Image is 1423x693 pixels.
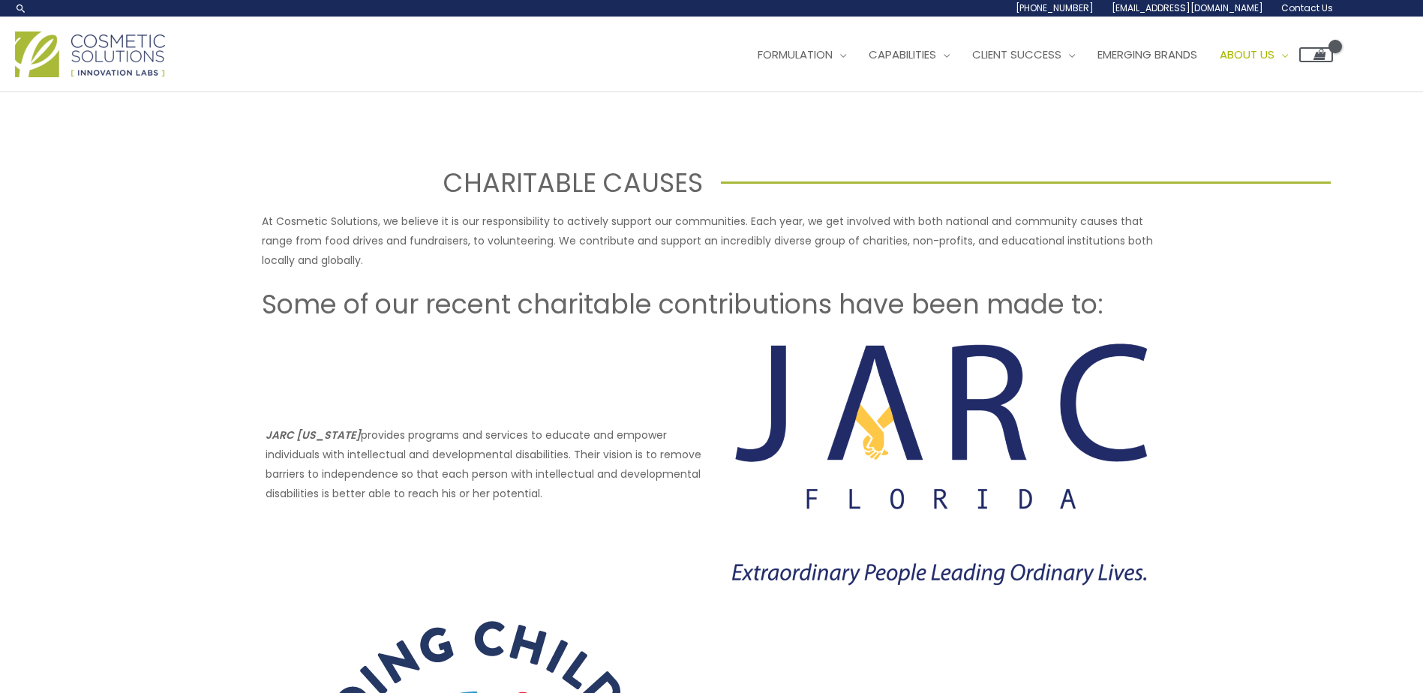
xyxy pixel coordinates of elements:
a: Capabilities [857,32,961,77]
p: At Cosmetic Solutions, we believe it is our responsibility to actively support our communities. E... [262,211,1162,270]
h2: Some of our recent charitable contributions have been made to: [262,287,1162,322]
a: About Us [1208,32,1299,77]
a: Emerging Brands [1086,32,1208,77]
span: Capabilities [869,46,936,62]
strong: JARC [US_STATE] [266,427,361,442]
span: Contact Us [1281,1,1333,14]
span: About Us [1220,46,1274,62]
span: Client Success [972,46,1061,62]
span: Formulation [758,46,833,62]
span: [PHONE_NUMBER] [1016,1,1094,14]
a: Client Success [961,32,1086,77]
img: Cosmetic Solutions Logo [15,31,165,77]
a: View Shopping Cart, empty [1299,47,1333,62]
p: provides programs and services to educate and empower individuals with intellectual and developme... [266,425,703,503]
nav: Site Navigation [735,32,1333,77]
a: Formulation [746,32,857,77]
img: Charitable Causes JARC Florida Logo [721,340,1158,589]
span: [EMAIL_ADDRESS][DOMAIN_NAME] [1112,1,1263,14]
a: Search icon link [15,2,27,14]
h1: CHARITABLE CAUSES [92,164,702,201]
span: Emerging Brands [1097,46,1197,62]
